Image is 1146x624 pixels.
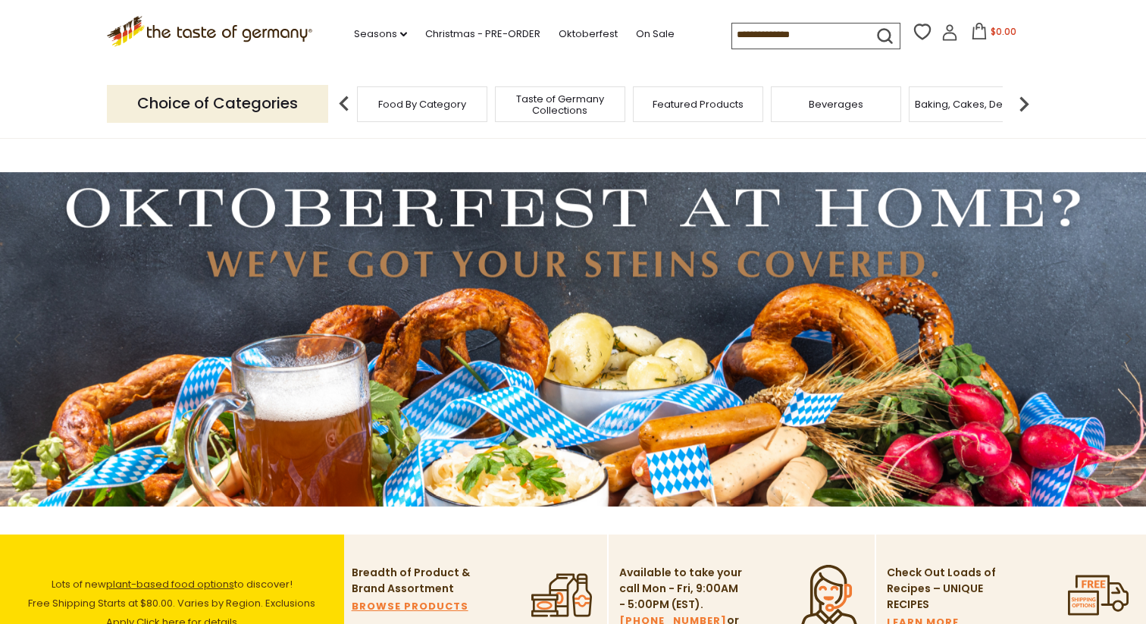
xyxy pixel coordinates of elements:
a: Food By Category [378,99,466,110]
a: Beverages [809,99,863,110]
a: Oktoberfest [559,26,618,42]
a: BROWSE PRODUCTS [352,598,468,615]
a: Taste of Germany Collections [499,93,621,116]
span: $0.00 [991,25,1016,38]
a: Seasons [354,26,407,42]
p: Breadth of Product & Brand Assortment [352,565,477,597]
a: On Sale [636,26,675,42]
img: previous arrow [329,89,359,119]
p: Check Out Loads of Recipes – UNIQUE RECIPES [887,565,997,613]
img: next arrow [1009,89,1039,119]
p: Choice of Categories [107,85,328,122]
a: Featured Products [653,99,744,110]
a: plant-based food options [106,577,234,591]
button: $0.00 [961,23,1025,45]
a: Baking, Cakes, Desserts [915,99,1032,110]
a: Christmas - PRE-ORDER [425,26,540,42]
